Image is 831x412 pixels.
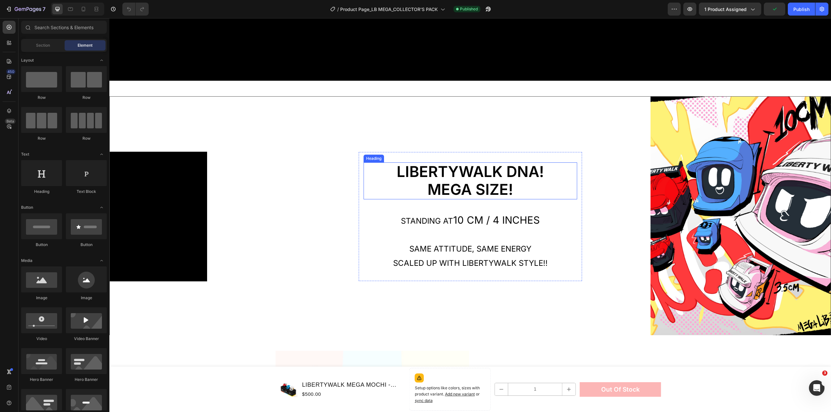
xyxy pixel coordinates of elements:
div: Row [21,95,62,100]
div: Row [66,135,107,141]
div: Row [21,135,62,141]
button: increment [453,365,466,377]
button: Out of stock [470,364,552,379]
span: Button [21,205,33,210]
span: Add new variant [336,373,366,378]
span: sync data [305,380,323,385]
iframe: Intercom live chat [809,380,825,396]
div: Beta [5,119,16,124]
button: decrement [385,365,398,377]
span: / [337,6,339,13]
div: Text Block [66,189,107,194]
div: Out of stock [492,368,530,374]
iframe: Design area [109,18,831,412]
div: Row [66,95,107,100]
input: quantity [398,365,453,377]
div: Video Banner [66,336,107,342]
span: Toggle open [96,202,107,213]
div: Undo/Redo [122,3,149,16]
span: Standing at [291,198,344,207]
div: $500.00 [192,372,296,381]
img: splash_art_0002.jpg [541,78,721,318]
div: Button [21,242,62,248]
p: 7 [43,5,45,13]
span: 10 cm / 4 Inches [344,196,430,208]
span: 3 [822,371,827,376]
span: scaled up WITH LIBERTYWALK STYLE!! [284,240,438,250]
div: Hero Banner [66,377,107,383]
button: 7 [3,3,48,16]
div: Heading [255,137,273,143]
p: Setup options like colors, sizes with product variant. [305,367,376,386]
span: MEGA SIZE! [318,162,404,180]
div: Publish [793,6,810,13]
span: Text [21,151,29,157]
span: Product Page_LB MEGA_COLLECTOR'S PACK [340,6,438,13]
div: Heading [21,189,62,194]
span: Layout [21,57,34,63]
span: LIBERTYWALK DNA! [287,144,435,162]
span: Element [78,42,93,48]
button: 1 product assigned [699,3,761,16]
span: Toggle open [96,255,107,266]
div: 450 [6,69,16,74]
button: Publish [788,3,815,16]
span: Toggle open [96,149,107,159]
input: Search Sections & Elements [21,21,107,34]
video: Video [0,134,98,263]
span: Toggle open [96,55,107,65]
span: 1 product assigned [704,6,747,13]
div: Image [21,295,62,301]
span: Media [21,258,32,264]
div: Video [21,336,62,342]
span: Section [36,42,50,48]
h1: LIBERTYWALK MEGA MOCHI - COLLECTOR'S PACK [192,362,296,372]
div: Button [66,242,107,248]
div: Hero Banner [21,377,62,383]
span: Published [460,6,478,12]
div: Image [66,295,107,301]
span: Same attitude, same energy [300,226,422,235]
